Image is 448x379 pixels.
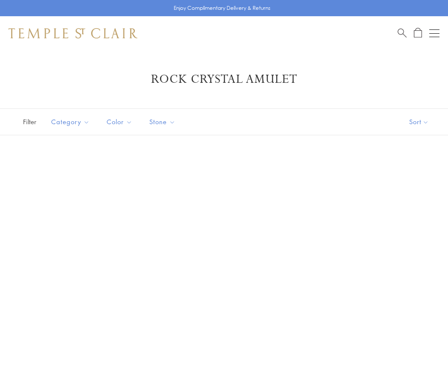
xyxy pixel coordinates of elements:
[100,112,139,131] button: Color
[145,117,182,127] span: Stone
[429,28,439,38] button: Open navigation
[45,112,96,131] button: Category
[47,117,96,127] span: Category
[102,117,139,127] span: Color
[9,28,137,38] img: Temple St. Clair
[21,72,427,87] h1: Rock Crystal Amulet
[174,4,271,12] p: Enjoy Complimentary Delivery & Returns
[398,28,407,38] a: Search
[390,109,448,135] button: Show sort by
[143,112,182,131] button: Stone
[414,28,422,38] a: Open Shopping Bag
